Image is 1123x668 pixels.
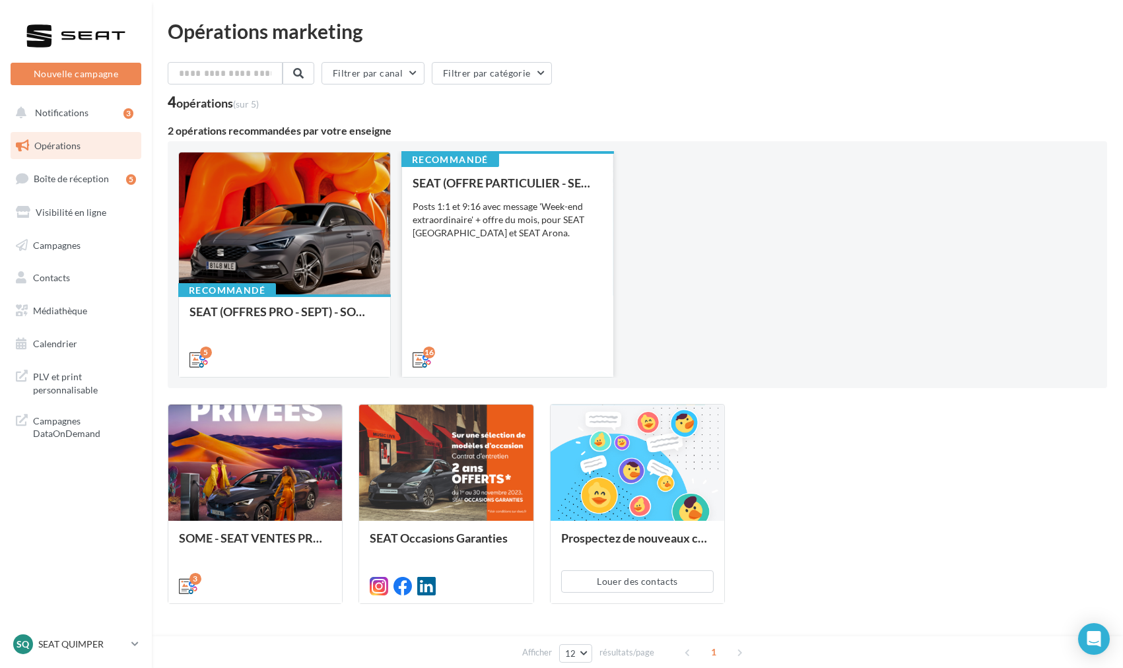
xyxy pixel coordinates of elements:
[33,368,136,396] span: PLV et print personnalisable
[34,173,109,184] span: Boîte de réception
[33,272,70,283] span: Contacts
[168,125,1107,136] div: 2 opérations recommandées par votre enseigne
[8,330,144,358] a: Calendrier
[178,283,276,298] div: Recommandé
[8,264,144,292] a: Contacts
[559,644,593,663] button: 12
[561,570,714,593] button: Louer des contacts
[8,99,139,127] button: Notifications 3
[36,207,106,218] span: Visibilité en ligne
[8,297,144,325] a: Médiathèque
[8,407,144,446] a: Campagnes DataOnDemand
[38,638,126,651] p: SEAT QUIMPER
[34,140,81,151] span: Opérations
[168,21,1107,41] div: Opérations marketing
[33,412,136,440] span: Campagnes DataOnDemand
[189,573,201,585] div: 3
[8,362,144,401] a: PLV et print personnalisable
[17,638,30,651] span: SQ
[413,176,603,189] div: SEAT (OFFRE PARTICULIER - SEPT) - SOCIAL MEDIA
[11,632,141,657] a: SQ SEAT QUIMPER
[8,232,144,259] a: Campagnes
[599,646,654,659] span: résultats/page
[432,62,552,84] button: Filtrer par catégorie
[8,164,144,193] a: Boîte de réception5
[33,305,87,316] span: Médiathèque
[33,239,81,250] span: Campagnes
[200,347,212,358] div: 5
[189,305,380,331] div: SEAT (OFFRES PRO - SEPT) - SOCIAL MEDIA
[179,531,331,558] div: SOME - SEAT VENTES PRIVEES
[413,200,603,240] div: Posts 1:1 et 9:16 avec message 'Week-end extraordinaire' + offre du mois, pour SEAT [GEOGRAPHIC_D...
[8,199,144,226] a: Visibilité en ligne
[703,642,724,663] span: 1
[561,531,714,558] div: Prospectez de nouveaux contacts
[522,646,552,659] span: Afficher
[401,152,499,167] div: Recommandé
[35,107,88,118] span: Notifications
[370,531,522,558] div: SEAT Occasions Garanties
[8,132,144,160] a: Opérations
[168,95,259,110] div: 4
[176,97,259,109] div: opérations
[126,174,136,185] div: 5
[322,62,425,84] button: Filtrer par canal
[423,347,435,358] div: 16
[11,63,141,85] button: Nouvelle campagne
[123,108,133,119] div: 3
[1078,623,1110,655] div: Open Intercom Messenger
[233,98,259,110] span: (sur 5)
[33,338,77,349] span: Calendrier
[565,648,576,659] span: 12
